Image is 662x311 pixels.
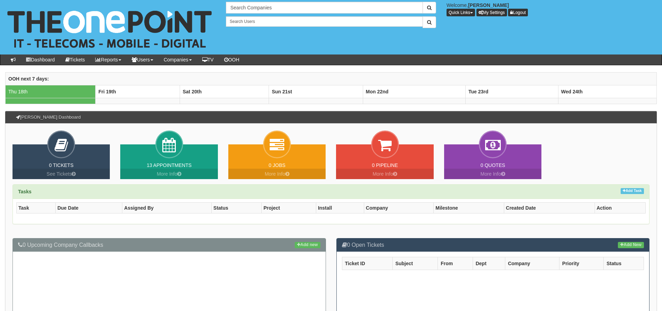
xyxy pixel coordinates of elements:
[604,257,644,270] th: Status
[49,162,74,168] a: 0 Tickets
[120,169,218,179] a: More Info
[621,188,644,194] a: Add Task
[468,2,509,8] b: [PERSON_NAME]
[372,162,398,168] a: 0 Pipeline
[559,257,604,270] th: Priority
[262,202,316,213] th: Project
[13,111,84,123] h3: [PERSON_NAME] Dashboard
[17,202,56,213] th: Task
[504,202,595,213] th: Created Date
[558,85,656,98] th: Wed 24th
[434,202,504,213] th: Milestone
[122,202,212,213] th: Assigned By
[444,169,541,179] a: More Info
[60,54,90,65] a: Tickets
[473,257,505,270] th: Dept
[364,202,433,213] th: Company
[226,16,423,27] input: Search Users
[505,257,559,270] th: Company
[336,169,433,179] a: More Info
[147,162,191,168] a: 13 Appointments
[342,257,392,270] th: Ticket ID
[212,202,262,213] th: Status
[316,202,364,213] th: Install
[595,202,645,213] th: Action
[269,162,285,168] a: 0 Jobs
[18,189,32,194] strong: Tasks
[269,85,363,98] th: Sun 21st
[226,2,423,14] input: Search Companies
[90,54,126,65] a: Reports
[219,54,245,65] a: OOH
[6,85,96,98] td: Thu 18th
[447,9,475,16] button: Quick Links
[6,72,657,85] th: OOH next 7 days:
[158,54,197,65] a: Companies
[392,257,438,270] th: Subject
[438,257,473,270] th: From
[476,9,507,16] a: My Settings
[180,85,269,98] th: Sat 20th
[18,242,320,248] h3: 0 Upcoming Company Callbacks
[465,85,558,98] th: Tue 23rd
[126,54,158,65] a: Users
[56,202,122,213] th: Due Date
[295,242,320,248] a: Add new
[21,54,60,65] a: Dashboard
[441,2,662,16] div: Welcome,
[228,169,326,179] a: More Info
[197,54,219,65] a: TV
[363,85,465,98] th: Mon 22nd
[481,162,505,168] a: 0 Quotes
[96,85,180,98] th: Fri 19th
[13,169,110,179] a: See Tickets
[508,9,528,16] a: Logout
[618,242,644,248] a: Add New
[342,242,644,248] h3: 0 Open Tickets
